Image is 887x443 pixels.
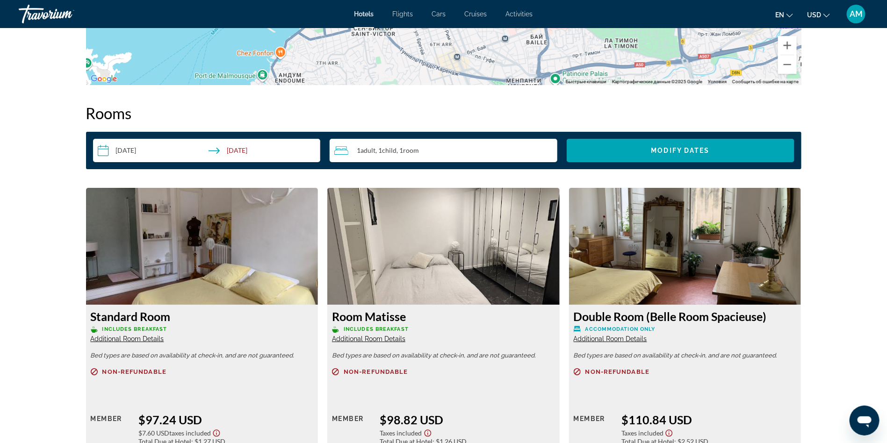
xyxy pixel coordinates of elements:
span: USD [807,11,821,19]
button: Show Taxes and Fees disclaimer [663,427,675,437]
button: Show Taxes and Fees disclaimer [211,427,222,437]
div: $98.82 USD [380,413,555,427]
span: Taxes included [169,429,211,437]
span: 1 [357,147,375,154]
button: Select check in and out date [93,139,321,162]
img: Google [88,73,119,85]
button: Быстрые клавиши [566,79,606,85]
span: $7.60 USD [138,429,169,437]
button: Travelers: 1 adult, 1 child [330,139,557,162]
h2: Rooms [86,104,801,122]
button: Change language [775,8,793,21]
button: Увеличить [778,36,797,55]
span: en [775,11,784,19]
a: Activities [506,10,533,18]
div: Search widget [93,139,794,162]
span: Includes Breakfast [344,326,409,332]
span: Non-refundable [102,369,166,375]
iframe: Кнопка запуска окна обмена сообщениями [850,406,880,436]
button: Уменьшить [778,55,797,74]
button: Change currency [807,8,830,21]
span: Non-refundable [585,369,649,375]
h3: Double Room (Belle Room Spacieuse) [574,309,797,323]
span: , 1 [375,147,397,154]
h3: Room Matisse [332,309,555,323]
span: Adult [361,146,375,154]
div: $97.24 USD [138,413,313,427]
a: Открыть эту область в Google Картах (в новом окне) [88,73,119,85]
button: User Menu [844,4,868,24]
span: Additional Room Details [332,335,405,343]
span: Accommodation Only [585,326,656,332]
a: Cruises [465,10,487,18]
span: Includes Breakfast [102,326,167,332]
div: $110.84 USD [621,413,796,427]
span: Room [403,146,419,154]
span: AM [850,9,863,19]
span: Additional Room Details [574,335,647,343]
a: Сообщить об ошибке на карте [732,79,799,84]
button: Modify Dates [567,139,794,162]
a: Travorium [19,2,112,26]
button: Show Taxes and Fees disclaimer [422,427,433,437]
img: Double Room (Belle Room Spacieuse) [569,188,801,305]
a: Cars [432,10,446,18]
span: Child [382,146,397,154]
p: Bed types are based on availability at check-in, and are not guaranteed. [332,352,555,359]
h3: Standard Room [91,309,314,323]
span: Modify Dates [651,147,710,154]
span: , 1 [397,147,419,154]
a: Flights [393,10,413,18]
p: Bed types are based on availability at check-in, and are not guaranteed. [91,352,314,359]
span: Картографические данные ©2025 Google [612,79,702,84]
span: Non-refundable [344,369,408,375]
span: Taxes included [621,429,663,437]
a: Hotels [354,10,374,18]
p: Bed types are based on availability at check-in, and are not guaranteed. [574,352,797,359]
span: Taxes included [380,429,422,437]
span: Additional Room Details [91,335,164,343]
a: Условия (ссылка откроется в новой вкладке) [708,79,727,84]
img: Standard Room [86,188,318,305]
img: Room Matisse [327,188,560,305]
